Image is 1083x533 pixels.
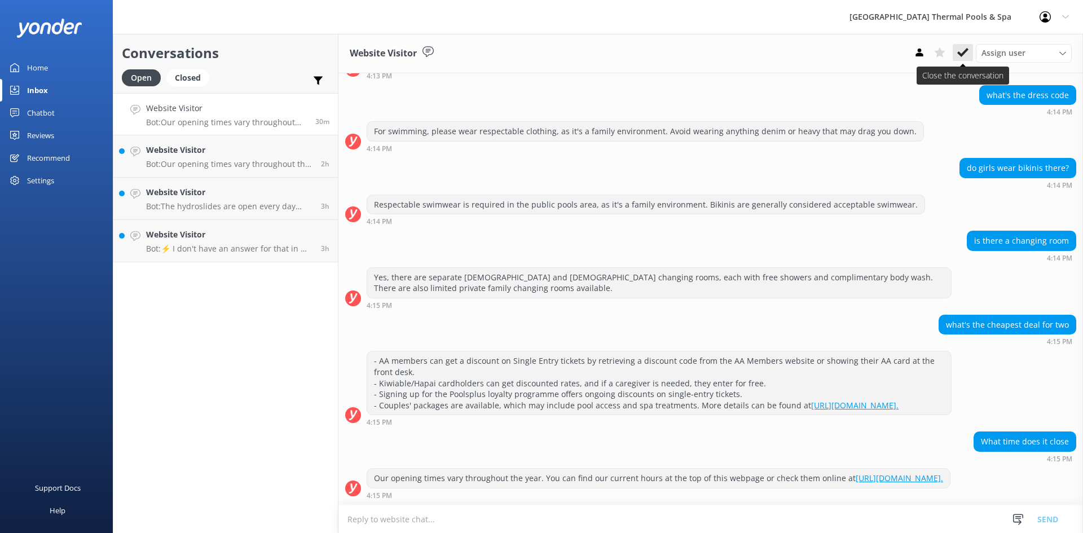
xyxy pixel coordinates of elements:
div: 04:14pm 17-Aug-2025 (UTC +12:00) Pacific/Auckland [979,108,1076,116]
span: Assign user [981,47,1025,59]
a: Website VisitorBot:Our opening times vary throughout the year. You can find our current hours at ... [113,93,338,135]
h4: Website Visitor [146,186,312,199]
a: [URL][DOMAIN_NAME]. [856,473,943,483]
div: Help [50,499,65,522]
div: what's the cheapest deal for two [939,315,1076,334]
strong: 4:14 PM [367,218,392,225]
img: yonder-white-logo.png [17,19,82,37]
p: Bot: Our opening times vary throughout the year. You can find our current hours at the top of thi... [146,117,307,127]
div: Assign User [976,44,1072,62]
span: 01:39pm 17-Aug-2025 (UTC +12:00) Pacific/Auckland [321,244,329,253]
div: do girls wear bikinis there? [960,158,1076,178]
div: 04:14pm 17-Aug-2025 (UTC +12:00) Pacific/Auckland [967,254,1076,262]
span: 01:44pm 17-Aug-2025 (UTC +12:00) Pacific/Auckland [321,201,329,211]
div: is there a changing room [967,231,1076,250]
div: Inbox [27,79,48,102]
h4: Website Visitor [146,144,312,156]
div: Recommend [27,147,70,169]
div: For swimming, please wear respectable clothing, as it's a family environment. Avoid wearing anyth... [367,122,923,141]
div: Home [27,56,48,79]
div: 04:14pm 17-Aug-2025 (UTC +12:00) Pacific/Auckland [367,217,925,225]
div: Closed [166,69,209,86]
div: 04:15pm 17-Aug-2025 (UTC +12:00) Pacific/Auckland [367,301,952,309]
span: 04:15pm 17-Aug-2025 (UTC +12:00) Pacific/Auckland [315,117,329,126]
strong: 4:13 PM [367,73,392,80]
strong: 4:15 PM [1047,338,1072,345]
div: 04:15pm 17-Aug-2025 (UTC +12:00) Pacific/Auckland [939,337,1076,345]
h3: Website Visitor [350,46,417,61]
div: Our opening times vary throughout the year. You can find our current hours at the top of this web... [367,469,950,488]
strong: 4:14 PM [1047,255,1072,262]
div: 04:14pm 17-Aug-2025 (UTC +12:00) Pacific/Auckland [367,144,924,152]
a: Website VisitorBot:The hydroslides are open every day except [DATE]. For any announcements of clo... [113,178,338,220]
a: Closed [166,71,215,83]
div: - AA members can get a discount on Single Entry tickets by retrieving a discount code from the AA... [367,351,951,415]
p: Bot: The hydroslides are open every day except [DATE]. For any announcements of closures, please ... [146,201,312,212]
h2: Conversations [122,42,329,64]
strong: 4:14 PM [367,146,392,152]
a: Website VisitorBot:⚡ I don't have an answer for that in my knowledge base. Please try and rephras... [113,220,338,262]
span: 02:33pm 17-Aug-2025 (UTC +12:00) Pacific/Auckland [321,159,329,169]
a: [URL][DOMAIN_NAME]. [811,400,899,411]
div: Settings [27,169,54,192]
a: Website VisitorBot:Our opening times vary throughout the year. You can find our current hours at ... [113,135,338,178]
div: what's the dress code [980,86,1076,105]
h4: Website Visitor [146,228,312,241]
strong: 4:15 PM [367,302,392,309]
strong: 4:14 PM [1047,182,1072,189]
strong: 4:15 PM [367,419,392,426]
strong: 4:15 PM [367,492,392,499]
strong: 4:15 PM [1047,456,1072,462]
div: Respectable swimwear is required in the public pools area, as it's a family environment. Bikinis ... [367,195,924,214]
div: Chatbot [27,102,55,124]
p: Bot: Our opening times vary throughout the year. You can find our current hours at the top of thi... [146,159,312,169]
div: 04:15pm 17-Aug-2025 (UTC +12:00) Pacific/Auckland [367,418,952,426]
div: 04:15pm 17-Aug-2025 (UTC +12:00) Pacific/Auckland [974,455,1076,462]
div: Open [122,69,161,86]
div: Support Docs [35,477,81,499]
div: 04:15pm 17-Aug-2025 (UTC +12:00) Pacific/Auckland [367,491,950,499]
p: Bot: ⚡ I don't have an answer for that in my knowledge base. Please try and rephrase your questio... [146,244,312,254]
a: Open [122,71,166,83]
div: Yes, there are separate [DEMOGRAPHIC_DATA] and [DEMOGRAPHIC_DATA] changing rooms, each with free ... [367,268,951,298]
div: 04:13pm 17-Aug-2025 (UTC +12:00) Pacific/Auckland [367,72,952,80]
strong: 4:14 PM [1047,109,1072,116]
div: What time does it close [974,432,1076,451]
div: 04:14pm 17-Aug-2025 (UTC +12:00) Pacific/Auckland [959,181,1076,189]
div: Reviews [27,124,54,147]
h4: Website Visitor [146,102,307,114]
